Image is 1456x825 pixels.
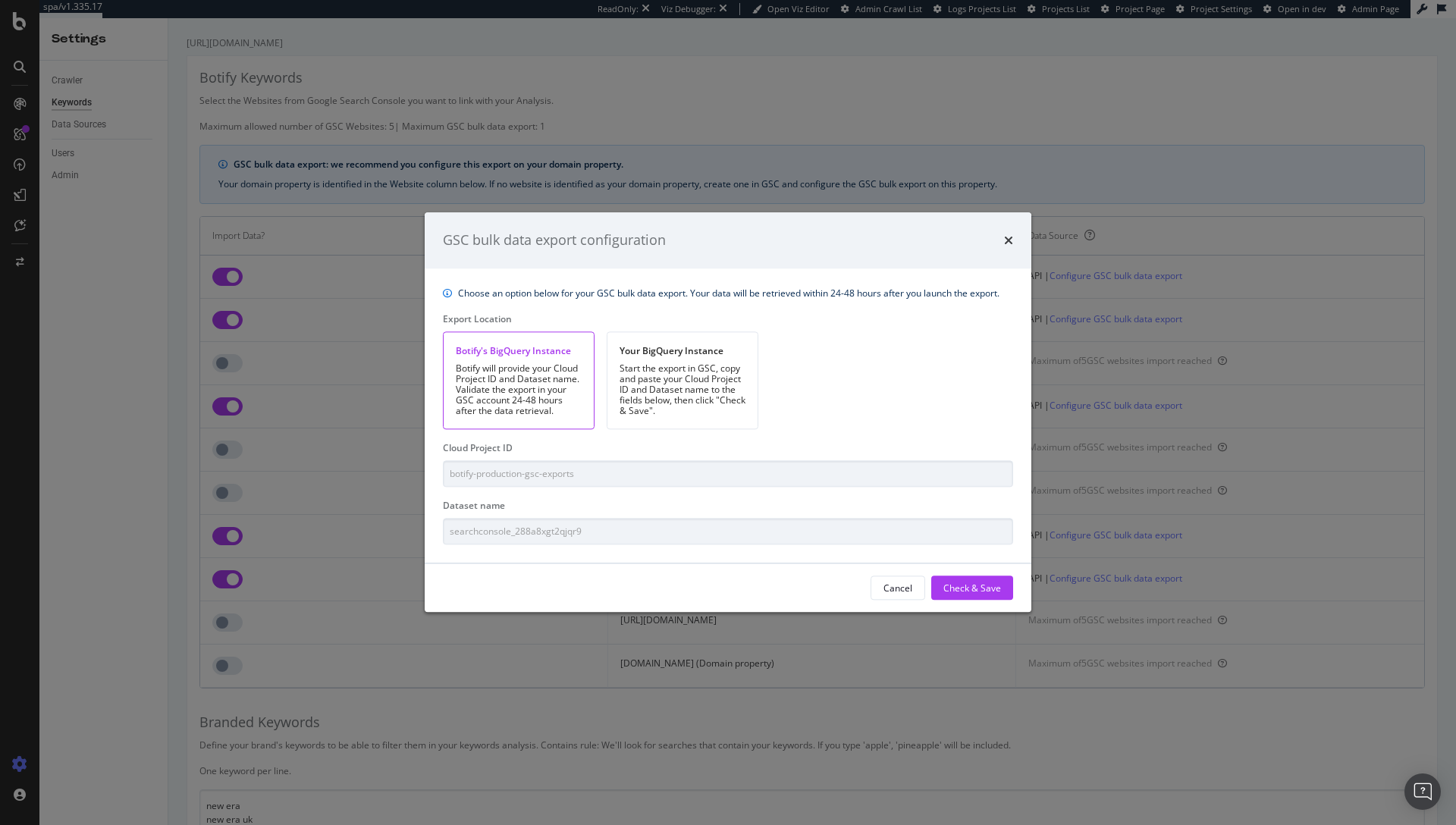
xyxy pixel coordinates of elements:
[443,287,1013,300] div: info banner
[443,519,1013,545] input: Type here
[1004,231,1013,250] div: times
[620,363,745,416] div: Start the export in GSC, copy and paste your Cloud Project ID and Dataset name to the fields belo...
[443,441,513,454] label: Cloud Project ID
[443,499,505,512] label: Dataset name
[1404,773,1441,810] div: Open Intercom Messenger
[443,460,1013,487] input: Type here
[443,312,1013,325] div: Export Location
[456,363,582,416] div: Botify will provide your Cloud Project ID and Dataset name. Validate the export in your GSC accou...
[443,231,666,250] div: GSC bulk data export configuration
[620,344,745,357] div: Your BigQuery Instance
[456,344,582,357] div: Botify's BigQuery Instance
[458,287,999,300] div: Choose an option below for your GSC bulk data export. Your data will be retrieved within 24-48 ho...
[943,582,1001,594] div: Check & Save
[883,582,912,594] div: Cancel
[931,576,1013,601] button: Check & Save
[425,212,1031,612] div: modal
[871,576,925,601] button: Cancel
